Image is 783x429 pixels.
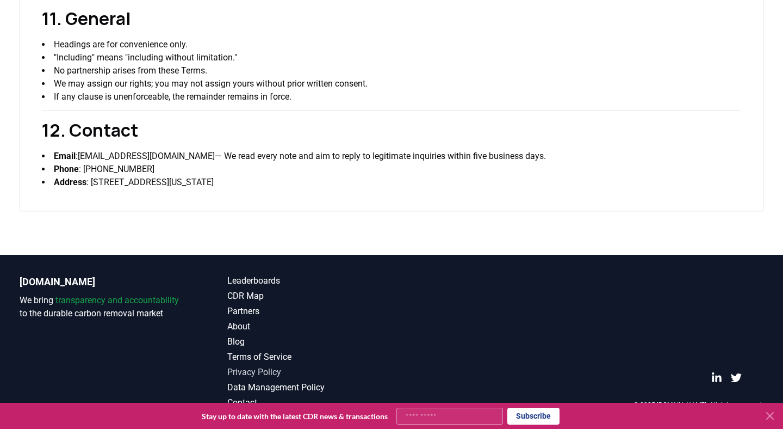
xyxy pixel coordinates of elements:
[227,305,391,318] a: Partners
[55,295,179,305] span: transparency and accountability
[42,38,741,51] li: Headings are for convenience only.
[42,77,741,90] li: We may assign our rights; you may not assign yours without prior written consent.
[42,163,741,176] li: : [PHONE_NUMBER]
[42,5,741,32] h2: 11. General
[227,290,391,303] a: CDR Map
[227,381,391,394] a: Data Management Policy
[731,372,742,383] a: Twitter
[54,151,76,161] strong: Email
[54,177,86,187] strong: Address
[54,164,79,174] strong: Phone
[42,51,741,64] li: "Including" means "including without limitation."
[633,401,763,409] p: © 2025 [DOMAIN_NAME]. All rights reserved.
[42,150,741,163] li: : — We read every note and aim to reply to legitimate inquiries within five business days.
[20,294,184,320] p: We bring to the durable carbon removal market
[227,396,391,409] a: Contact
[20,274,184,290] p: [DOMAIN_NAME]
[227,335,391,348] a: Blog
[227,274,391,287] a: Leaderboards
[227,351,391,364] a: Terms of Service
[227,366,391,379] a: Privacy Policy
[42,176,741,189] li: : [STREET_ADDRESS][US_STATE]
[711,372,722,383] a: LinkedIn
[78,151,215,161] a: [EMAIL_ADDRESS][DOMAIN_NAME]
[42,90,741,103] li: If any clause is unenforceable, the remainder remains in force.
[227,320,391,333] a: About
[42,117,741,143] h2: 12. Contact
[42,64,741,77] li: No partnership arises from these Terms.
